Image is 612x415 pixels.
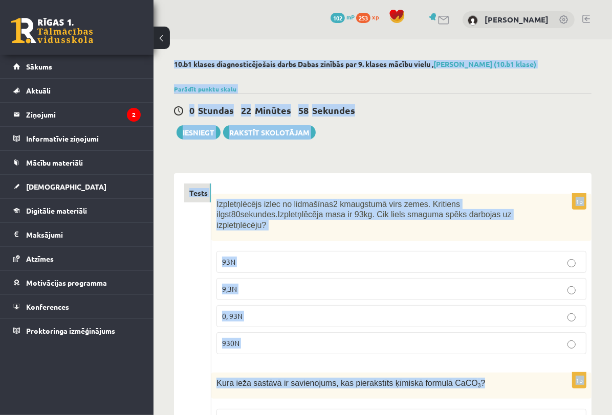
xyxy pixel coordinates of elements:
[26,158,83,167] span: Mācību materiāli
[241,104,251,116] span: 22
[127,108,141,122] i: 2
[222,284,237,293] span: 9,3N
[356,13,370,23] span: 253
[13,175,141,198] a: [DEMOGRAPHIC_DATA]
[567,313,576,321] input: 0, 93N
[184,183,211,202] a: Tests
[222,257,235,266] span: 93N
[26,278,107,287] span: Motivācijas programma
[298,104,309,116] span: 58
[572,372,586,388] p: 1p
[13,103,141,126] a: Ziņojumi2
[177,125,221,140] button: Iesniegt
[13,79,141,102] a: Aktuāli
[331,13,355,21] a: 102 mP
[13,127,141,150] a: Informatīvie ziņojumi
[346,13,355,21] span: mP
[174,85,236,93] a: Parādīt punktu skalu
[198,104,234,116] span: Stundas
[372,13,379,21] span: xp
[26,254,54,263] span: Atzīmes
[216,200,511,229] span: Izpletņlēcējs izlec no lidmašīnas augstumā virs zemes. Kritiens ilgst sekundes.Izpletņlēcēja masa...
[26,86,51,95] span: Aktuāli
[26,103,141,126] legend: Ziņojumi
[26,182,106,191] span: [DEMOGRAPHIC_DATA]
[13,199,141,222] a: Digitālie materiāli
[13,319,141,342] a: Proktoringa izmēģinājums
[567,286,576,294] input: 9,3N
[222,311,243,320] span: 0, 93N
[13,151,141,174] a: Mācību materiāli
[478,383,481,388] sub: 3
[223,125,316,140] a: Rakstīt skolotājam
[340,200,351,209] span: km
[222,338,239,348] span: 930N
[485,14,549,25] a: [PERSON_NAME]
[13,271,141,294] a: Motivācijas programma
[356,13,384,21] a: 253 xp
[26,206,87,215] span: Digitālie materiāli
[26,62,52,71] span: Sākums
[13,247,141,270] a: Atzīmes
[567,259,576,267] input: 93N
[26,326,115,335] span: Proktoringa izmēģinājums
[13,223,141,246] a: Maksājumi
[572,193,586,210] p: 1p
[231,210,241,219] span: 80
[468,15,478,26] img: Megija Bogdanova
[312,104,355,116] span: Sekundes
[13,55,141,78] a: Sākums
[26,302,69,311] span: Konferences
[26,127,141,150] legend: Informatīvie ziņojumi
[216,379,485,387] span: Kura ieža sastāvā ir savienojums, kas pierakstīts ķīmiskā formulā CaCO ?
[567,340,576,349] input: 930N
[13,295,141,318] a: Konferences
[255,104,291,116] span: Minūtes
[333,200,338,209] span: 2
[331,13,345,23] span: 102
[433,59,536,68] a: [PERSON_NAME] (10.b1 klase)
[11,18,93,43] a: Rīgas 1. Tālmācības vidusskola
[189,104,194,116] span: 0
[26,223,141,246] legend: Maksājumi
[174,60,592,68] h2: 10.b1 klases diagnosticējošais darbs Dabas zinībās par 9. klases mācību vielu ,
